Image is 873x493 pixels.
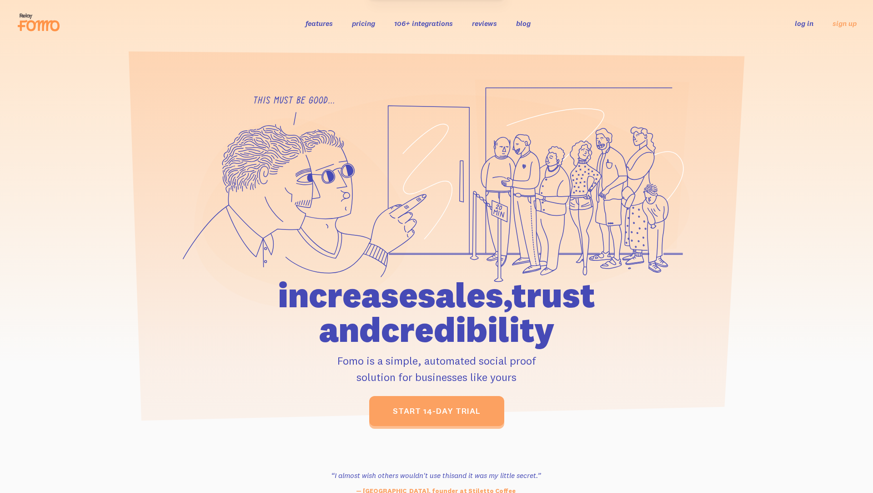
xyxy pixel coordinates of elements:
a: log in [795,19,813,28]
a: 106+ integrations [394,19,453,28]
h3: “I almost wish others wouldn't use this and it was my little secret.” [312,470,560,481]
a: sign up [833,19,857,28]
a: features [306,19,333,28]
h1: increase sales, trust and credibility [226,278,647,347]
a: blog [516,19,531,28]
a: reviews [472,19,497,28]
a: pricing [352,19,375,28]
a: start 14-day trial [369,396,504,426]
p: Fomo is a simple, automated social proof solution for businesses like yours [226,352,647,385]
